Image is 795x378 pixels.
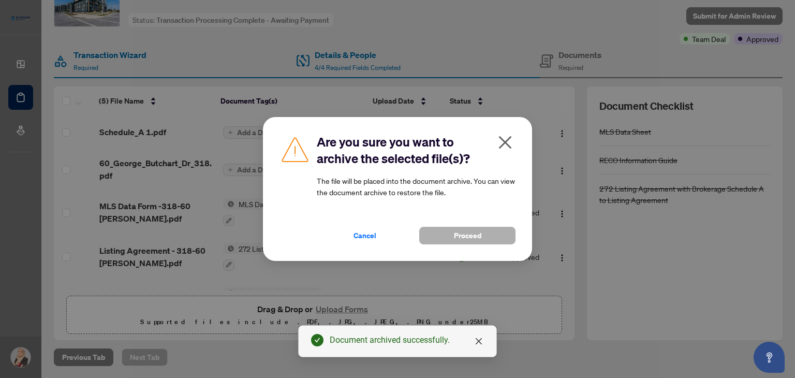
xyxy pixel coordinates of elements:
[317,134,516,167] h2: Are you sure you want to archive the selected file(s)?
[354,227,376,244] span: Cancel
[317,175,516,198] article: The file will be placed into the document archive. You can view the document archive to restore t...
[311,334,323,346] span: check-circle
[279,134,311,165] img: Caution Icon
[473,336,484,347] a: Close
[454,227,481,244] span: Proceed
[475,337,483,345] span: close
[754,342,785,373] button: Open asap
[317,227,413,244] button: Cancel
[497,134,513,151] span: close
[330,334,484,346] div: Document archived successfully.
[419,227,516,244] button: Proceed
